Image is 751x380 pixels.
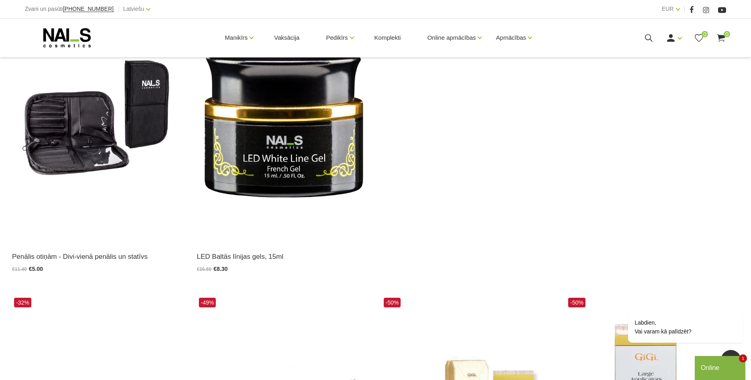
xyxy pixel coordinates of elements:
[12,4,185,241] img: Penālis un statīvs 2in1. Melns, izturīgs, ērtai otu uzglabāšanai un lietošanai, Viegli kopjams.Iz...
[566,266,581,272] span: €11.20
[716,33,726,43] a: 0
[326,22,348,54] a: Pedikīrs
[694,33,704,43] a: 0
[197,4,370,241] img: Koši balts, pašizlīdzinošs. Paredzētss French nagu modelēšanai. Vienmērīgi klājas, netek un nepla...
[427,22,476,54] a: Online apmācības
[118,4,119,14] span: |
[63,6,114,12] a: [PHONE_NUMBER]
[382,251,555,262] a: Duo UV/LED gēls - OUTLET, 30ml (14)
[384,298,401,307] span: -50%
[496,22,526,54] a: Apmācības
[724,31,730,37] span: 0
[29,266,43,272] span: €5.00
[382,4,555,241] img: Polim. laiks:DUO GEL Nr. 101, 008, 000, 006, 002, 003, 014, 011, 012, 001, 009, 007, 005, 013, 00...
[602,239,747,352] iframe: chat widget
[662,4,674,14] a: EUR
[12,251,185,262] a: Penālis otiņām - Divi-vienā penālis un statīvs
[12,266,27,272] span: €11.40
[368,18,407,57] a: Komplekti
[25,4,114,14] div: Zvani un pasūti
[197,266,212,272] span: €16.60
[684,4,686,14] span: |
[225,22,248,54] a: Manikīrs
[695,354,747,380] iframe: chat widget
[583,266,597,272] span: €1.00
[123,4,144,14] a: Latviešu
[566,251,739,262] a: Color Gel pasta UV/LED, 5ml (5)
[14,298,31,307] span: -32%
[398,266,412,272] span: €4.19
[213,266,227,272] span: €8.30
[702,31,708,37] span: 0
[568,298,585,307] span: -50%
[382,266,397,272] span: €10.00
[199,298,216,307] span: -49%
[268,18,306,57] a: Vaksācija
[197,251,370,262] a: LED Baltās līnijas gels, 15ml
[566,4,739,241] img: Daudzfunkcionāla pigmentēta dizaina pasta, ar kuras palīdzību iespējams zīmēt “one stroke” un “žo...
